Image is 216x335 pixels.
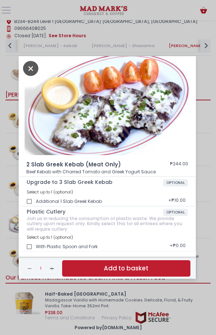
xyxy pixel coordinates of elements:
span: Plastic Cutlery [27,209,163,215]
div: Join us in reducing the consumption of plastic waste. We provide cutlery upon request only. Kindl... [27,216,188,232]
span: 2 Slab Greek Kebab (Meat Only) [26,161,148,169]
span: Upgrade to 3 Slab Greek Kebab [27,179,163,185]
span: Select up to 1 (optional) [27,189,73,195]
div: ₱244.00 [170,161,188,169]
div: + ₱0.00 [167,240,188,253]
button: Close [23,65,38,71]
span: OPTIONAL [163,209,188,216]
img: 2 Slab Greek Kebab (Meat Only) [19,56,196,155]
button: Add to basket [62,260,190,277]
div: + ₱10.00 [166,195,188,208]
span: OPTIONAL [163,179,188,186]
p: Beef Kebab with Charred Tomato and Greek Yogurt Sauce [26,169,188,175]
span: Select up to 1 (optional) [27,234,73,240]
